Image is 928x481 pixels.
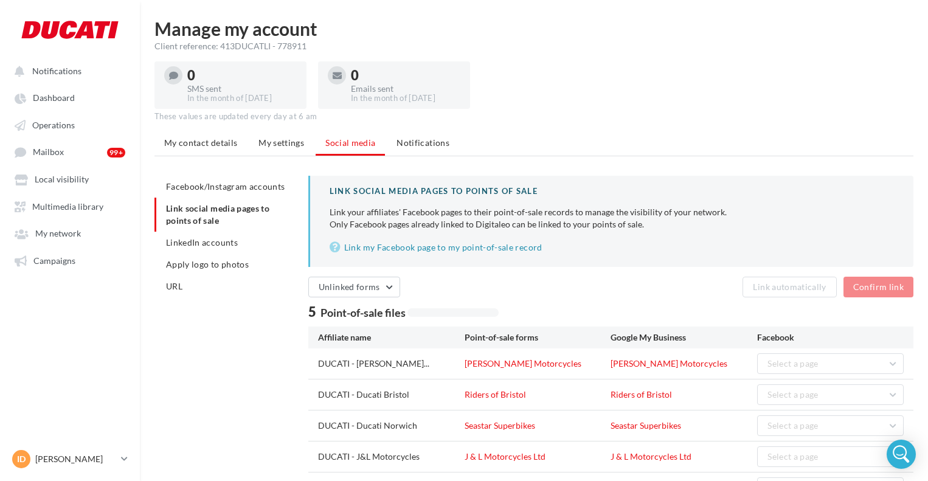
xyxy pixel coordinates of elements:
[33,255,75,266] span: Campaigns
[743,277,836,297] button: Link automatically
[843,277,913,297] button: Confirm link
[318,331,465,344] div: Affiliate name
[7,195,133,217] a: Multimedia library
[319,282,380,292] span: Unlinked forms
[611,331,757,344] div: Google My Business
[351,93,460,104] div: In the month of [DATE]
[308,302,316,321] span: 5
[154,19,913,38] h1: Manage my account
[330,185,894,197] div: Link social media pages to points of sale
[32,66,81,76] span: Notifications
[166,237,238,247] span: LinkedIn accounts
[166,259,249,269] span: Apply logo to photos
[351,69,460,82] div: 0
[35,453,116,465] p: [PERSON_NAME]
[611,389,672,400] a: Riders of Bristol
[7,249,133,271] a: Campaigns
[308,277,400,297] button: Unlinked forms
[767,389,819,400] span: Select a page
[767,420,819,431] span: Select a page
[7,86,133,108] a: Dashboard
[330,240,894,255] a: Link my Facebook page to my point-of-sale record
[757,415,904,436] button: Select a page
[32,120,75,130] span: Operations
[187,69,297,82] div: 0
[318,451,465,463] div: DUCATI - J&L Motorcycles
[767,358,819,369] span: Select a page
[611,358,727,369] a: [PERSON_NAME] Motorcycles
[33,147,64,157] span: Mailbox
[330,206,894,218] div: Link your affiliates' Facebook pages to their point-of-sale records to manage the visibility of y...
[611,451,691,462] a: J & L Motorcycles Ltd
[17,453,26,465] span: ID
[757,446,904,467] button: Select a page
[7,60,128,81] button: Notifications
[258,137,304,148] span: My settings
[767,451,819,462] span: Select a page
[35,229,81,239] span: My network
[7,114,133,136] a: Operations
[330,206,894,230] p: Only Facebook pages already linked to Digitaleo can be linked to your points of sale.
[465,331,611,344] div: Point-of-sale forms
[757,331,904,344] div: Facebook
[351,85,460,93] div: Emails sent
[320,306,406,319] span: Point-of-sale files
[187,93,297,104] div: In the month of [DATE]
[10,448,130,471] a: ID [PERSON_NAME]
[318,358,429,370] span: DUCATI - [PERSON_NAME]...
[465,358,581,369] a: [PERSON_NAME] Motorcycles
[465,451,545,462] a: J & L Motorcycles Ltd
[32,201,103,212] span: Multimedia library
[164,137,237,148] span: My contact details
[7,168,133,190] a: Local visibility
[33,93,75,103] span: Dashboard
[166,181,285,192] span: Facebook/Instagram accounts
[154,111,913,122] div: These values are updated every day at 6 am
[35,175,89,185] span: Local visibility
[465,389,526,400] a: Riders of Bristol
[318,389,465,401] div: DUCATI - Ducati Bristol
[7,140,133,163] a: Mailbox 99+
[396,137,449,148] span: Notifications
[757,384,904,405] button: Select a page
[154,40,913,52] div: Client reference: 413DUCATLI - 778911
[611,420,681,431] a: Seastar Superbikes
[107,148,125,157] div: 99+
[318,420,465,432] div: DUCATI - Ducati Norwich
[7,222,133,244] a: My network
[166,281,182,291] span: URL
[465,420,535,431] a: Seastar Superbikes
[757,353,904,374] button: Select a page
[187,85,297,93] div: SMS sent
[887,440,916,469] div: Open Intercom Messenger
